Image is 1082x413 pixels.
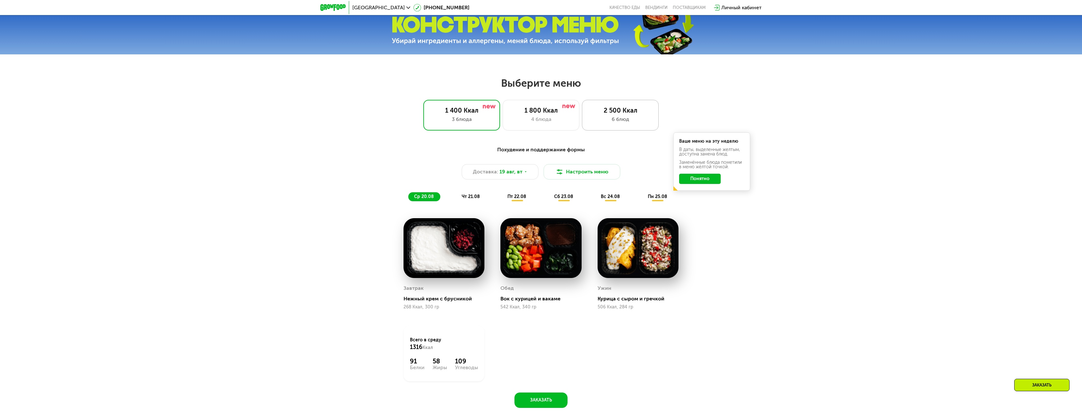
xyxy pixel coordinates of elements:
div: 91 [410,357,425,365]
div: 58 [433,357,447,365]
div: Завтрак [404,283,424,293]
div: Жиры [433,365,447,370]
span: 1316 [410,344,422,351]
div: 1 400 Ккал [430,107,493,114]
div: Личный кабинет [721,4,762,12]
span: Ккал [422,345,433,350]
div: 4 блюда [509,115,573,123]
span: [GEOGRAPHIC_DATA] [352,5,405,10]
span: вс 24.08 [601,194,620,199]
div: 1 800 Ккал [509,107,573,114]
div: Ужин [598,283,611,293]
h2: Выберите меню [20,77,1062,90]
div: Белки [410,365,425,370]
div: Курица с сыром и гречкой [598,296,684,302]
button: Понятно [679,174,721,184]
div: Нежный крем с брусникой [404,296,490,302]
span: 19 авг, вт [499,168,522,176]
button: Настроить меню [544,164,620,179]
div: Заменённые блюда пометили в меню жёлтой точкой. [679,160,744,169]
span: пн 25.08 [648,194,667,199]
div: В даты, выделенные желтым, доступна замена блюд. [679,147,744,156]
a: [PHONE_NUMBER] [413,4,469,12]
div: 506 Ккал, 284 гр [598,305,678,310]
span: сб 23.08 [554,194,573,199]
span: ср 20.08 [414,194,434,199]
div: Углеводы [455,365,478,370]
div: Всего в среду [410,337,478,351]
div: Вок с курицей и вакаме [500,296,586,302]
div: 6 блюд [589,115,652,123]
div: 542 Ккал, 340 гр [500,305,581,310]
span: Доставка: [473,168,498,176]
button: Заказать [514,393,568,408]
div: Похудение и поддержание формы [352,146,730,154]
div: Ваше меню на эту неделю [679,139,744,144]
div: 2 500 Ккал [589,107,652,114]
div: 3 блюда [430,115,493,123]
div: поставщикам [673,5,706,10]
div: 268 Ккал, 300 гр [404,305,484,310]
a: Качество еды [609,5,640,10]
div: Заказать [1014,379,1070,391]
span: пт 22.08 [507,194,526,199]
div: Обед [500,283,514,293]
a: Вендинги [645,5,668,10]
span: чт 21.08 [462,194,480,199]
div: 109 [455,357,478,365]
